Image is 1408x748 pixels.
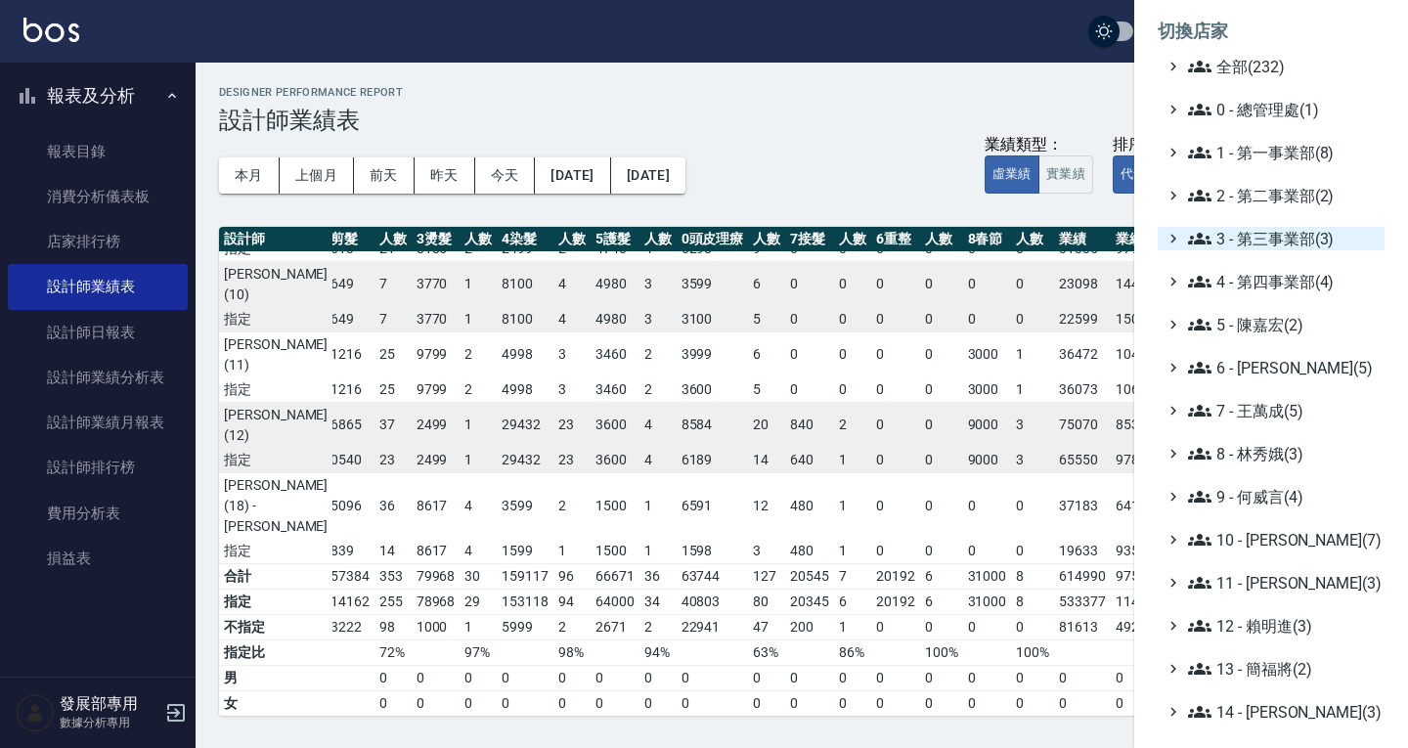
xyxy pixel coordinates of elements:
[1188,184,1377,207] span: 2 - 第二事業部(2)
[1188,614,1377,638] span: 12 - 賴明進(3)
[1188,528,1377,551] span: 10 - [PERSON_NAME](7)
[1188,141,1377,164] span: 1 - 第一事業部(8)
[1188,485,1377,508] span: 9 - 何威言(4)
[1188,399,1377,422] span: 7 - 王萬成(5)
[1188,98,1377,121] span: 0 - 總管理處(1)
[1158,8,1385,55] li: 切換店家
[1188,356,1377,379] span: 6 - [PERSON_NAME](5)
[1188,270,1377,293] span: 4 - 第四事業部(4)
[1188,313,1377,336] span: 5 - 陳嘉宏(2)
[1188,700,1377,724] span: 14 - [PERSON_NAME](3)
[1188,657,1377,681] span: 13 - 簡福將(2)
[1188,442,1377,465] span: 8 - 林秀娥(3)
[1188,571,1377,594] span: 11 - [PERSON_NAME](3)
[1188,55,1377,78] span: 全部(232)
[1188,227,1377,250] span: 3 - 第三事業部(3)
